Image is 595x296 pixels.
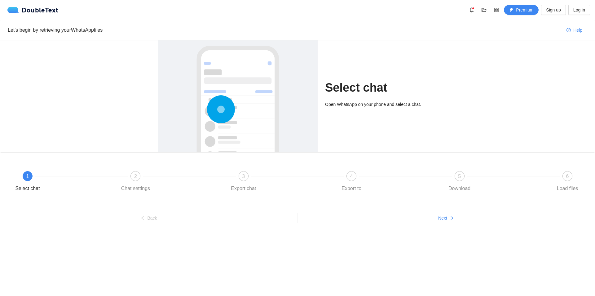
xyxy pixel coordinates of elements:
span: Premium [516,7,533,13]
span: 5 [458,174,461,179]
span: thunderbolt [509,8,513,13]
span: 4 [350,174,353,179]
span: bell [467,7,476,12]
h1: Select chat [325,80,437,95]
div: Download [448,184,470,194]
button: question-circleHelp [562,25,587,35]
div: 5Download [442,171,549,194]
button: Sign up [541,5,566,15]
div: 2Chat settings [117,171,225,194]
span: 6 [566,174,569,179]
button: Log in [568,5,590,15]
span: right [450,216,454,221]
img: logo [7,7,22,13]
span: Sign up [546,7,561,13]
span: folder-open [479,7,489,12]
span: Next [438,215,447,221]
div: Open WhatsApp on your phone and select a chat. [325,101,437,108]
button: Nextright [297,213,595,223]
div: Chat settings [121,184,150,194]
div: Let's begin by retrieving your WhatsApp files [8,26,562,34]
span: 1 [26,174,29,179]
div: 1Select chat [10,171,117,194]
span: Help [573,27,582,34]
div: 3Export chat [226,171,333,194]
button: appstore [491,5,501,15]
button: thunderboltPremium [504,5,539,15]
div: Export chat [231,184,256,194]
div: DoubleText [7,7,59,13]
div: 4Export to [333,171,441,194]
div: Load files [557,184,578,194]
span: appstore [492,7,501,12]
span: question-circle [566,28,571,33]
button: bell [467,5,477,15]
button: leftBack [0,213,297,223]
div: Select chat [15,184,40,194]
button: folder-open [479,5,489,15]
span: Log in [573,7,585,13]
span: 2 [134,174,137,179]
a: logoDoubleText [7,7,59,13]
div: 6Load files [549,171,585,194]
div: Export to [342,184,361,194]
span: 3 [242,174,245,179]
